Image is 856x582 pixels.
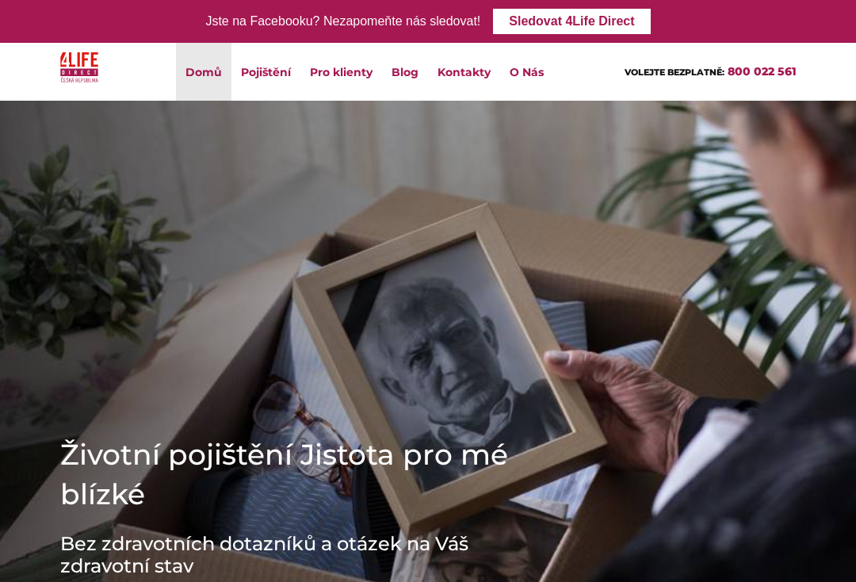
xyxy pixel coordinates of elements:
span: VOLEJTE BEZPLATNĚ: [625,67,724,78]
a: Kontakty [428,43,500,101]
h3: Bez zdravotních dotazníků a otázek na Váš zdravotní stav [60,533,536,577]
a: Blog [382,43,428,101]
a: Sledovat 4Life Direct [493,9,650,34]
img: 4Life Direct Česká republika logo [60,49,98,86]
a: 800 022 561 [728,64,797,78]
a: Domů [176,43,231,101]
div: Jste na Facebooku? Nezapomeňte nás sledovat! [205,10,480,33]
h1: Životní pojištění Jistota pro mé blízké [60,435,536,514]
